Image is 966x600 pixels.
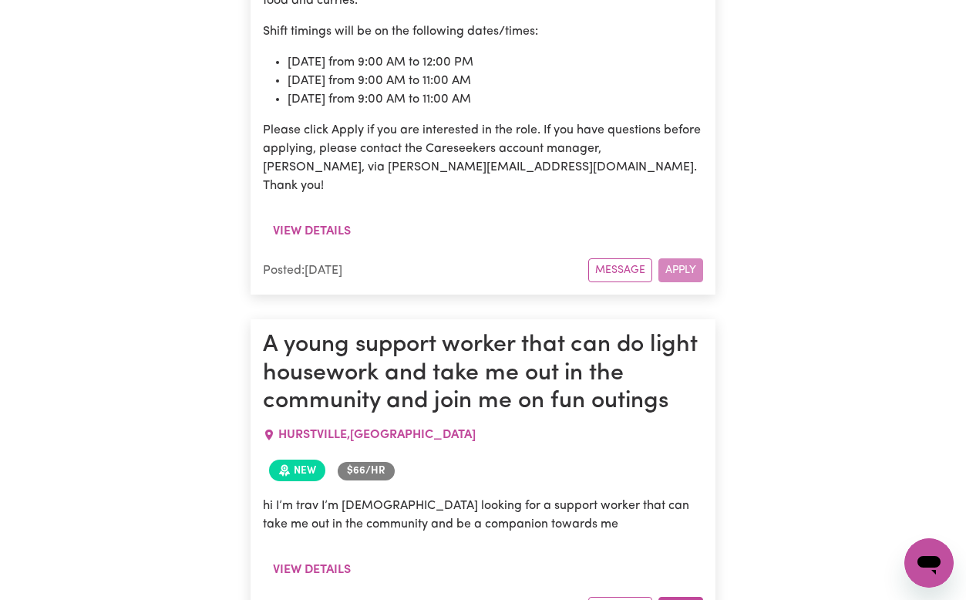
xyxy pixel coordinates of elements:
[288,53,703,72] li: [DATE] from 9:00 AM to 12:00 PM
[278,429,476,441] span: HURSTVILLE , [GEOGRAPHIC_DATA]
[263,22,703,41] p: Shift timings will be on the following dates/times:
[338,462,395,480] span: Job rate per hour
[263,121,703,195] p: Please click Apply if you are interested in the role. If you have questions before applying, plea...
[263,555,361,585] button: View details
[263,217,361,246] button: View details
[288,72,703,90] li: [DATE] from 9:00 AM to 11:00 AM
[588,258,652,282] button: Message
[288,90,703,109] li: [DATE] from 9:00 AM to 11:00 AM
[263,261,588,280] div: Posted: [DATE]
[263,332,703,416] h1: A young support worker that can do light housework and take me out in the community and join me o...
[263,497,703,534] p: hi I’m trav I’m [DEMOGRAPHIC_DATA] looking for a support worker that can take me out in the commu...
[269,460,325,481] span: Job posted within the last 30 days
[904,538,954,588] iframe: Button to launch messaging window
